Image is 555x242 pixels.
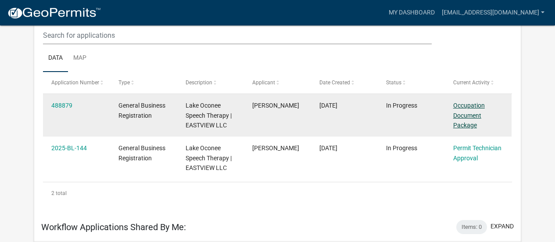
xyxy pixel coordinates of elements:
span: Date Created [319,79,350,86]
span: In Progress [386,102,417,109]
a: Map [68,44,92,72]
a: Permit Technician Approval [453,144,501,162]
datatable-header-cell: Status [378,72,445,93]
button: expand [491,222,514,231]
a: 2025-BL-144 [51,144,87,152]
span: Application Number [51,79,99,86]
div: Items: 0 [456,220,487,234]
span: Vickie Kay Jones [252,102,299,109]
datatable-header-cell: Current Activity [445,72,512,93]
span: Status [386,79,401,86]
a: 488879 [51,102,72,109]
a: My Dashboard [385,4,438,21]
a: [EMAIL_ADDRESS][DOMAIN_NAME] [438,4,548,21]
datatable-header-cell: Description [177,72,244,93]
datatable-header-cell: Application Number [43,72,110,93]
span: Lake Oconee Speech Therapy | EASTVIEW LLC [186,144,232,172]
span: General Business Registration [118,144,165,162]
a: Occupation Document Package [453,102,485,129]
h5: Workflow Applications Shared By Me: [41,222,186,232]
span: 10/01/2025 [319,144,337,152]
datatable-header-cell: Type [110,72,177,93]
a: Data [43,44,68,72]
span: 10/06/2025 [319,102,337,109]
span: Type [118,79,130,86]
input: Search for applications [43,26,431,44]
datatable-header-cell: Date Created [311,72,378,93]
span: Description [186,79,212,86]
span: Current Activity [453,79,490,86]
datatable-header-cell: Applicant [244,72,311,93]
span: Vickie Kay Jones [252,144,299,152]
span: General Business Registration [118,102,165,119]
span: Applicant [252,79,275,86]
div: 2 total [43,182,512,204]
span: In Progress [386,144,417,152]
span: Lake Oconee Speech Therapy | EASTVIEW LLC [186,102,232,129]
